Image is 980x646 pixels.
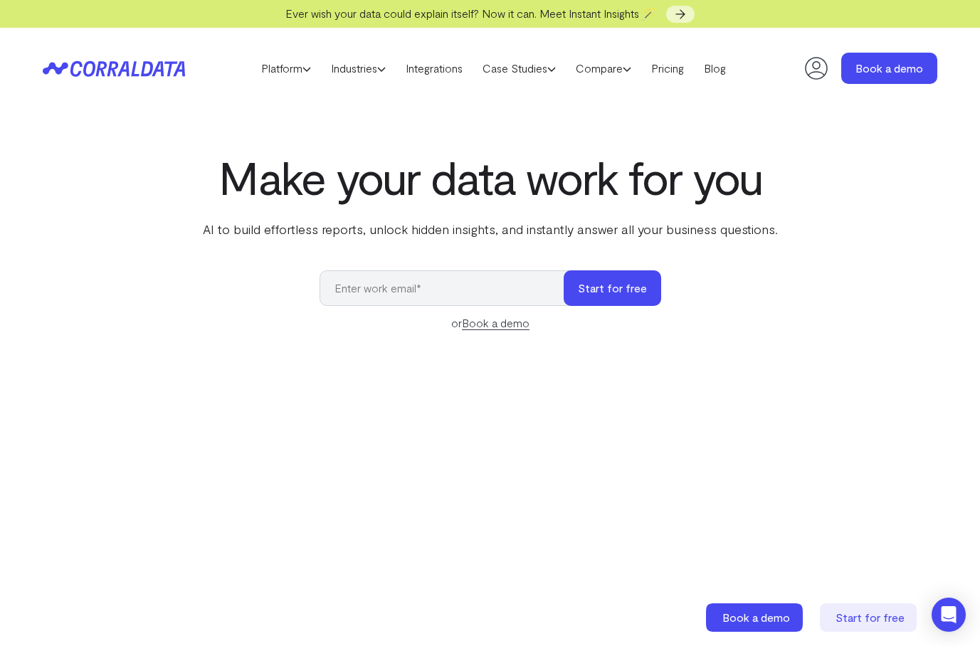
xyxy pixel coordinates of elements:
[932,598,966,632] div: Open Intercom Messenger
[841,53,937,84] a: Book a demo
[320,270,578,306] input: Enter work email*
[200,152,781,203] h1: Make your data work for you
[566,58,641,79] a: Compare
[462,316,529,330] a: Book a demo
[396,58,473,79] a: Integrations
[564,270,661,306] button: Start for free
[820,603,920,632] a: Start for free
[706,603,806,632] a: Book a demo
[641,58,694,79] a: Pricing
[722,610,790,624] span: Book a demo
[200,220,781,238] p: AI to build effortless reports, unlock hidden insights, and instantly answer all your business qu...
[320,314,661,332] div: or
[321,58,396,79] a: Industries
[836,610,905,624] span: Start for free
[251,58,321,79] a: Platform
[473,58,566,79] a: Case Studies
[694,58,736,79] a: Blog
[285,6,656,20] span: Ever wish your data could explain itself? Now it can. Meet Instant Insights 🪄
